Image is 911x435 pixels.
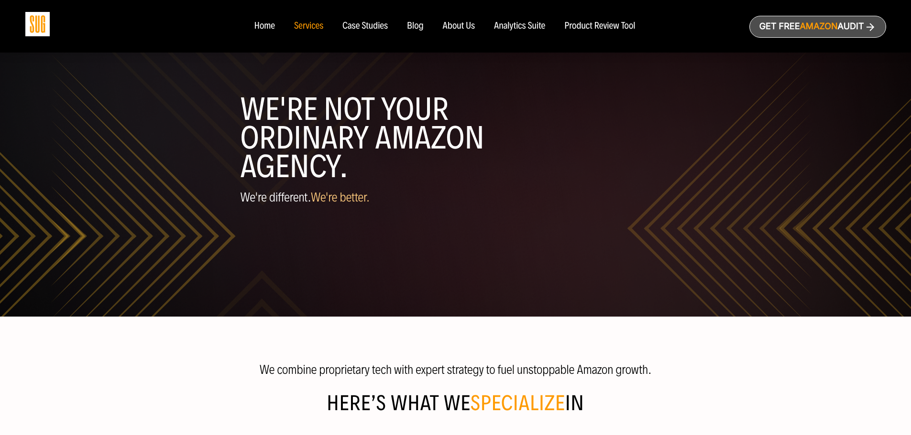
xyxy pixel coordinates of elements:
[564,21,635,32] a: Product Review Tool
[294,21,323,32] a: Services
[241,191,671,204] p: We're different.
[254,21,274,32] a: Home
[311,190,370,205] span: We're better.
[25,394,886,424] h2: Here’s what We in
[471,391,565,416] span: specialize
[25,12,50,36] img: Sug
[248,362,664,377] p: We combine proprietary tech with expert strategy to fuel unstoppable Amazon growth.
[800,21,837,32] span: Amazon
[749,16,886,38] a: Get freeAmazonAudit
[494,21,545,32] a: Analytics Suite
[443,21,475,32] a: About Us
[342,21,388,32] a: Case Studies
[241,95,671,181] h1: WE'RE NOT YOUR ORDINARY AMAZON AGENCY.
[407,21,424,32] a: Blog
